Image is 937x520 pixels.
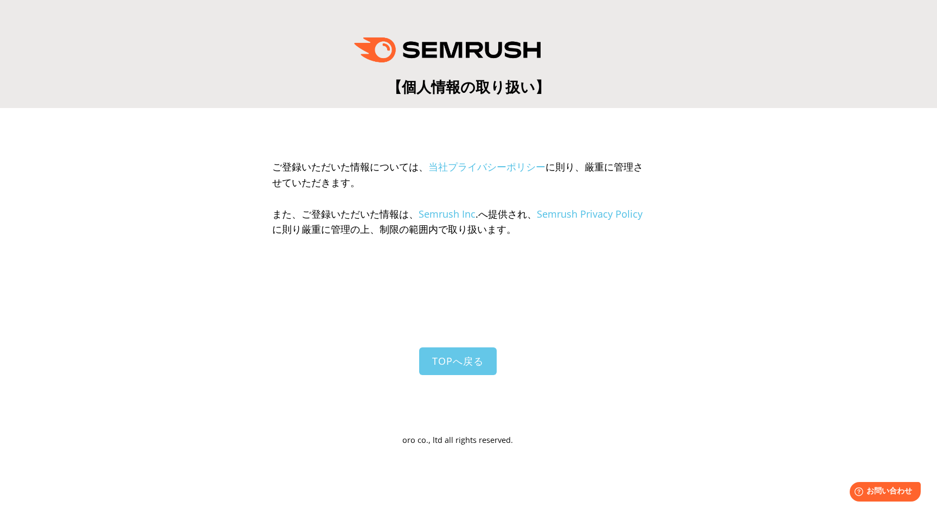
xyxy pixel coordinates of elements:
a: Semrush Privacy Policy [537,207,643,220]
a: 当社プライバシーポリシー [428,160,545,173]
iframe: Help widget launcher [840,478,925,508]
span: 【個人情報の取り扱い】 [387,77,550,97]
span: また、ご登録いただいた情報は、 .へ提供され、 に則り厳重に管理の上、制限の範囲内で取り扱います。 [272,207,643,236]
a: Semrush Inc [419,207,476,220]
a: TOPへ戻る [419,347,497,375]
span: ご登録いただいた情報については、 に則り、厳重に管理させていただきます。 [272,160,643,189]
span: TOPへ戻る [432,354,484,367]
span: oro co., ltd all rights reserved. [402,435,513,445]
